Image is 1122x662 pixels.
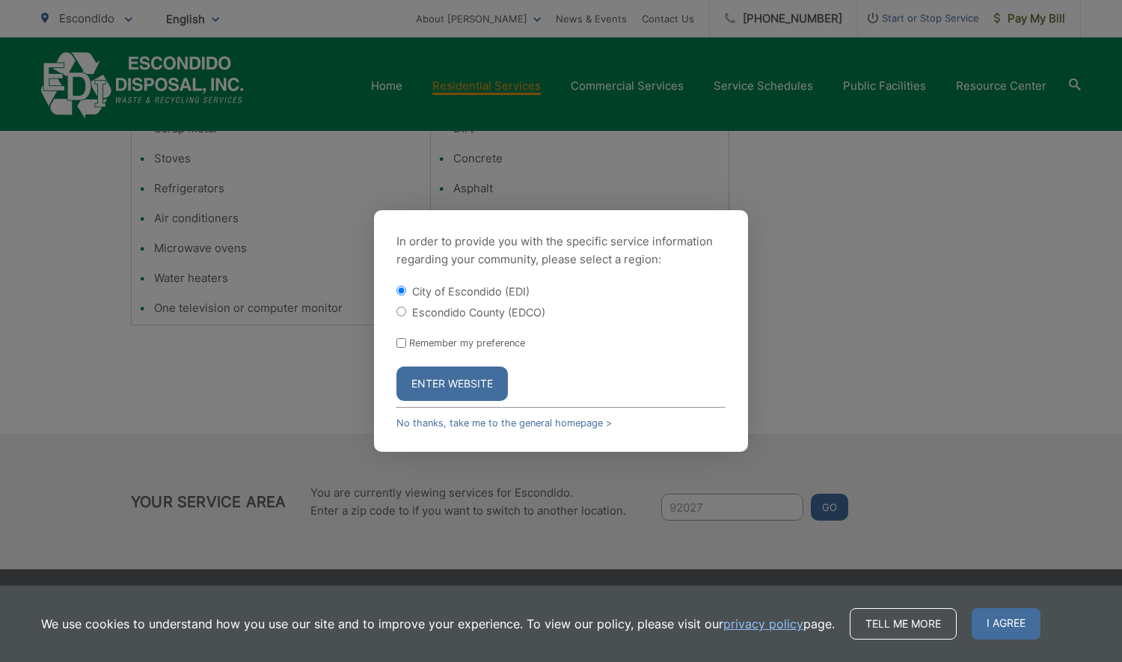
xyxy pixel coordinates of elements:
[412,306,545,319] label: Escondido County (EDCO)
[850,608,957,640] a: Tell me more
[396,417,612,429] a: No thanks, take me to the general homepage >
[409,337,525,349] label: Remember my preference
[396,233,726,269] p: In order to provide you with the specific service information regarding your community, please se...
[412,285,530,298] label: City of Escondido (EDI)
[396,367,508,401] button: Enter Website
[41,615,835,633] p: We use cookies to understand how you use our site and to improve your experience. To view our pol...
[972,608,1040,640] span: I agree
[723,615,803,633] a: privacy policy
